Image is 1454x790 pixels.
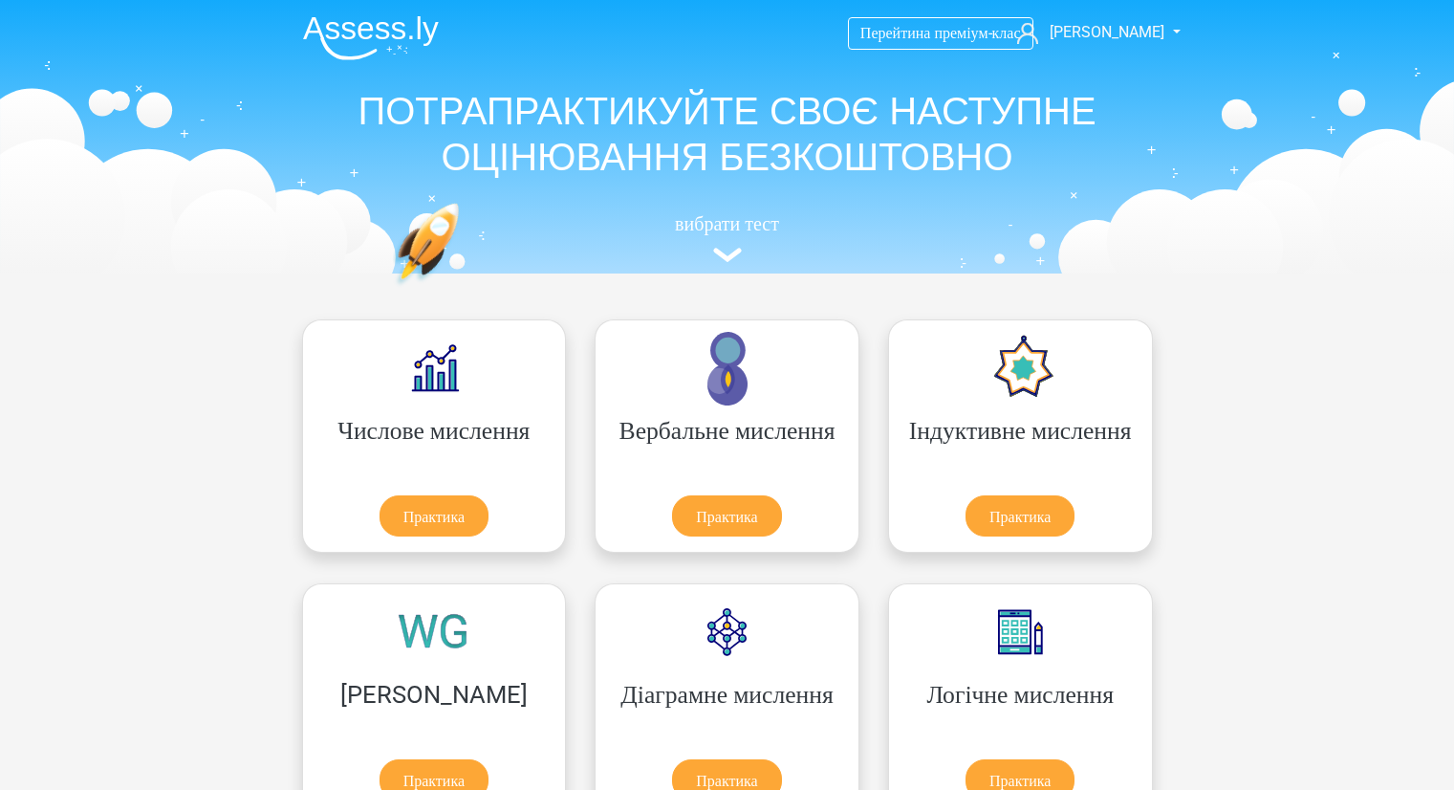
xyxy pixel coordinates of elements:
[672,495,781,537] a: Практика
[713,248,742,262] img: оцінювання
[849,20,1032,46] a: Перейтина преміум-клас
[860,24,916,42] font: Перейти
[303,15,439,60] img: Оцінити
[966,495,1074,537] a: Практика
[1009,21,1166,44] a: [PERSON_NAME]
[916,24,1021,42] font: на преміум-клас
[380,495,488,537] a: Практика
[393,203,533,376] img: практика
[1050,23,1164,41] font: [PERSON_NAME]
[358,90,1096,178] font: ПОТРАПРАКТИКУЙТЕ СВОЄ НАСТУПНЕ ОЦІНЮВАННЯ БЕЗКОШТОВНО
[288,212,1167,263] a: вибрати тест
[675,212,779,235] font: вибрати тест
